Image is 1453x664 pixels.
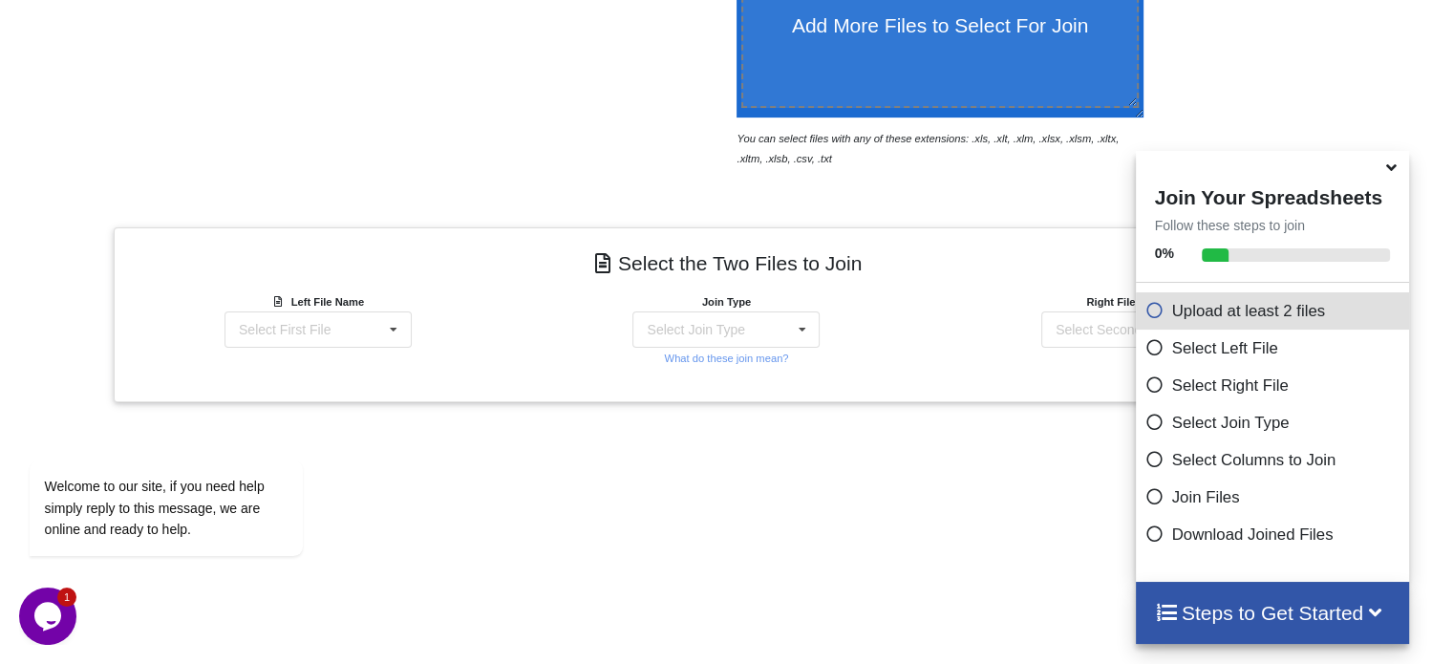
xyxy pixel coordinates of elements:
p: Select Right File [1145,374,1405,397]
i: You can select files with any of these extensions: .xls, .xlt, .xlm, .xlsx, .xlsm, .xltx, .xltm, ... [737,133,1119,164]
p: Follow these steps to join [1136,216,1410,235]
small: What do these join mean? [664,353,788,364]
div: Select Second File [1056,323,1167,336]
p: Select Columns to Join [1145,448,1405,472]
span: Add More Files to Select For Join [792,14,1088,36]
p: Select Join Type [1145,411,1405,435]
iframe: chat widget [19,288,363,578]
p: Upload at least 2 files [1145,299,1405,323]
b: Join Type [702,296,751,308]
h4: Join Your Spreadsheets [1136,181,1410,209]
b: Right File Name [1086,296,1183,308]
p: Join Files [1145,485,1405,509]
p: Select Left File [1145,336,1405,360]
div: Select Join Type [647,323,744,336]
h4: Select the Two Files to Join [128,242,1325,285]
b: 0 % [1155,246,1174,261]
p: Download Joined Files [1145,523,1405,546]
iframe: chat widget [19,588,80,645]
h4: Steps to Get Started [1155,601,1391,625]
